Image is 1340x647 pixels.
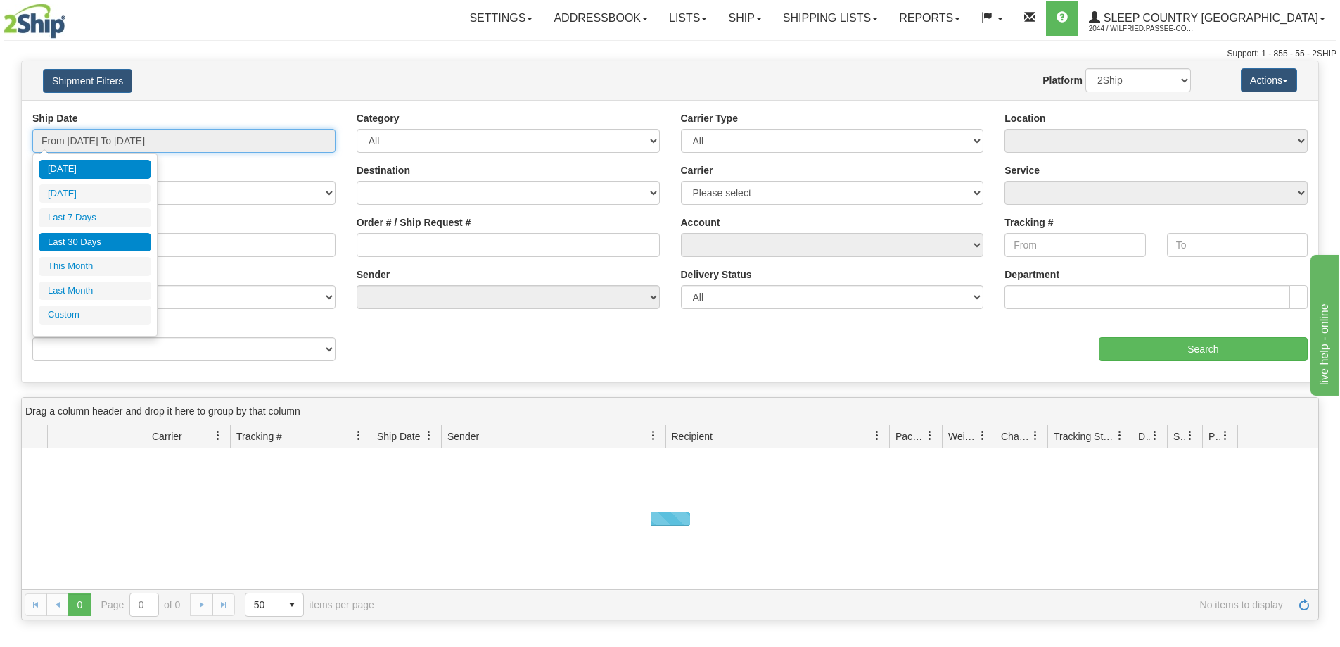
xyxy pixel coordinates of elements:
a: Sleep Country [GEOGRAPHIC_DATA] 2044 / Wilfried.Passee-Coutrin [1078,1,1336,36]
li: Last 7 Days [39,208,151,227]
label: Carrier [681,163,713,177]
label: Delivery Status [681,268,752,282]
span: Shipment Issues [1173,429,1185,444]
label: Category [357,111,400,125]
a: Recipient filter column settings [865,424,889,448]
a: Carrier filter column settings [206,424,230,448]
label: Department [1004,268,1059,282]
span: Page sizes drop down [245,593,304,617]
span: items per page [245,593,374,617]
input: Search [1099,337,1308,361]
input: From [1004,233,1145,257]
span: Sleep Country [GEOGRAPHIC_DATA] [1100,12,1318,24]
li: [DATE] [39,160,151,179]
img: logo2044.jpg [4,4,65,39]
label: Order # / Ship Request # [357,215,471,230]
button: Shipment Filters [43,69,132,93]
span: Sender [447,429,479,444]
span: Weight [948,429,978,444]
a: Ship Date filter column settings [417,424,441,448]
a: Lists [658,1,717,36]
a: Charge filter column settings [1023,424,1047,448]
span: No items to display [394,599,1283,610]
a: Ship [717,1,772,36]
span: Packages [895,429,925,444]
span: Charge [1001,429,1030,444]
span: Ship Date [377,429,420,444]
label: Account [681,215,720,230]
a: Reports [888,1,971,36]
span: Tracking Status [1054,429,1115,444]
label: Tracking # [1004,215,1053,230]
a: Addressbook [543,1,658,36]
label: Location [1004,111,1045,125]
li: This Month [39,257,151,276]
label: Carrier Type [681,111,738,125]
span: select [281,593,303,616]
a: Tracking Status filter column settings [1108,424,1132,448]
a: Pickup Status filter column settings [1213,424,1237,448]
span: Page of 0 [101,593,181,617]
a: Shipping lists [772,1,888,36]
span: 50 [254,598,272,612]
span: Recipient [672,429,713,444]
a: Weight filter column settings [971,424,995,448]
a: Refresh [1293,593,1315,616]
a: Packages filter column settings [918,424,942,448]
span: Tracking # [236,429,282,444]
input: To [1167,233,1308,257]
div: live help - online [11,8,130,25]
span: Pickup Status [1208,429,1220,444]
li: [DATE] [39,184,151,203]
a: Delivery Status filter column settings [1143,424,1167,448]
a: Settings [459,1,543,36]
label: Service [1004,163,1040,177]
a: Tracking # filter column settings [347,424,371,448]
a: Sender filter column settings [642,424,665,448]
a: Shipment Issues filter column settings [1178,424,1202,448]
li: Last 30 Days [39,233,151,252]
label: Sender [357,268,390,282]
iframe: chat widget [1308,251,1339,395]
li: Last Month [39,282,151,301]
label: Platform [1042,73,1083,87]
div: Support: 1 - 855 - 55 - 2SHIP [4,48,1336,60]
span: 2044 / Wilfried.Passee-Coutrin [1089,22,1194,36]
span: Carrier [152,429,182,444]
li: Custom [39,306,151,325]
div: grid grouping header [22,398,1318,425]
button: Actions [1241,68,1297,92]
span: Page 0 [68,593,91,616]
span: Delivery Status [1138,429,1150,444]
label: Ship Date [32,111,78,125]
label: Destination [357,163,410,177]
